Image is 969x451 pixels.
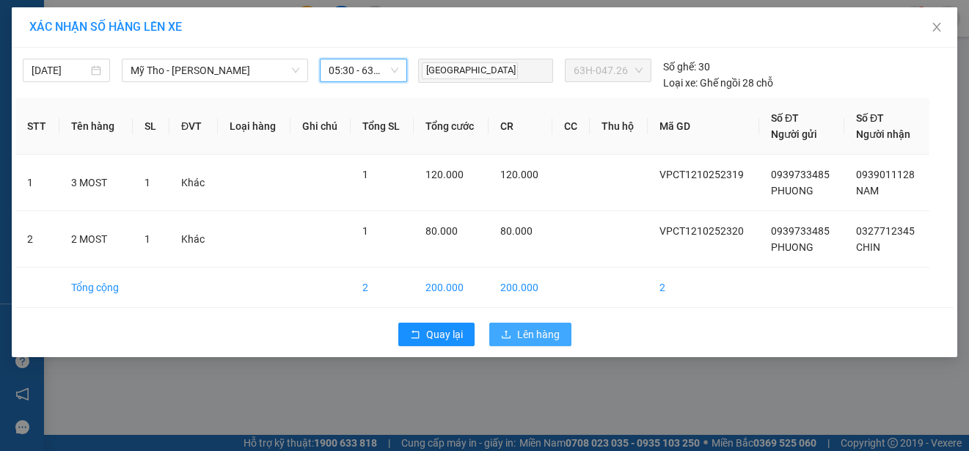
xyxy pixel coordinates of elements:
[362,169,368,180] span: 1
[133,98,169,155] th: SL
[856,225,915,237] span: 0327712345
[659,169,744,180] span: VPCT1210252319
[931,21,943,33] span: close
[659,225,744,237] span: VPCT1210252320
[169,211,218,268] td: Khác
[414,268,488,308] td: 200.000
[856,185,879,197] span: NAM
[489,98,552,155] th: CR
[663,75,698,91] span: Loại xe:
[145,177,150,188] span: 1
[15,155,59,211] td: 1
[856,241,880,253] span: CHIN
[59,98,133,155] th: Tên hàng
[500,225,533,237] span: 80.000
[771,169,830,180] span: 0939733485
[771,241,813,253] span: PHUONG
[916,7,957,48] button: Close
[145,233,150,245] span: 1
[59,211,133,268] td: 2 MOST
[500,169,538,180] span: 120.000
[29,20,182,34] span: XÁC NHẬN SỐ HÀNG LÊN XE
[574,59,643,81] span: 63H-047.26
[489,268,552,308] td: 200.000
[131,59,299,81] span: Mỹ Tho - Hồ Chí Minh
[351,268,414,308] td: 2
[422,62,518,79] span: [GEOGRAPHIC_DATA]
[501,329,511,341] span: upload
[351,98,414,155] th: Tổng SL
[517,326,560,342] span: Lên hàng
[771,225,830,237] span: 0939733485
[410,329,420,341] span: rollback
[15,98,59,155] th: STT
[552,98,590,155] th: CC
[291,66,300,75] span: down
[771,112,799,124] span: Số ĐT
[59,268,133,308] td: Tổng cộng
[663,75,773,91] div: Ghế ngồi 28 chỗ
[398,323,475,346] button: rollbackQuay lại
[329,59,398,81] span: 05:30 - 63H-047.26
[663,59,696,75] span: Số ghế:
[856,128,910,140] span: Người nhận
[856,169,915,180] span: 0939011128
[425,225,458,237] span: 80.000
[425,169,464,180] span: 120.000
[771,128,817,140] span: Người gửi
[32,62,88,78] input: 12/10/2025
[489,323,571,346] button: uploadLên hàng
[590,98,648,155] th: Thu hộ
[290,98,351,155] th: Ghi chú
[663,59,710,75] div: 30
[362,225,368,237] span: 1
[169,155,218,211] td: Khác
[856,112,884,124] span: Số ĐT
[426,326,463,342] span: Quay lại
[648,98,759,155] th: Mã GD
[218,98,290,155] th: Loại hàng
[771,185,813,197] span: PHUONG
[648,268,759,308] td: 2
[414,98,488,155] th: Tổng cước
[169,98,218,155] th: ĐVT
[59,155,133,211] td: 3 MOST
[15,211,59,268] td: 2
